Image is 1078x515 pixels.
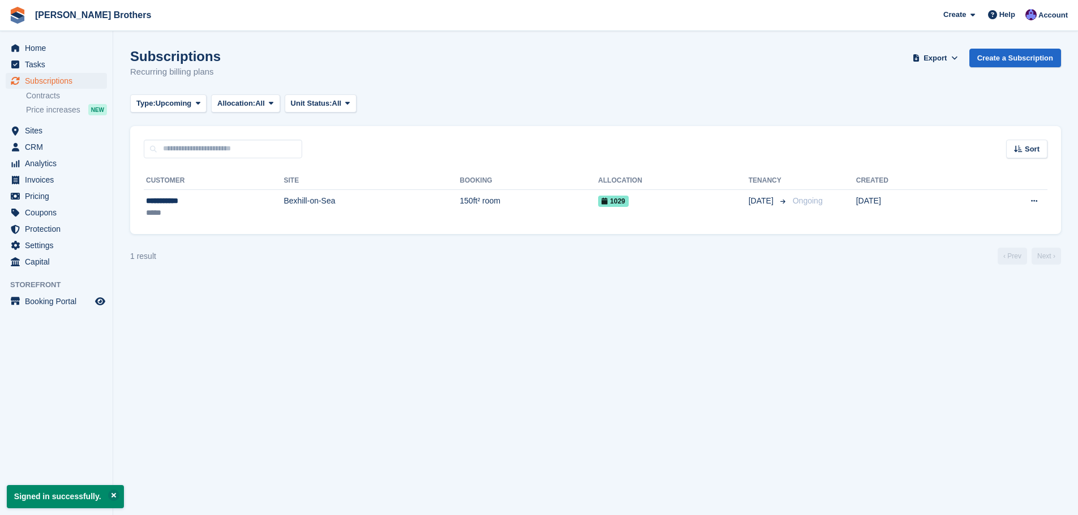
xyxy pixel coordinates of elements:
a: menu [6,123,107,139]
span: All [255,98,265,109]
span: Ongoing [793,196,823,205]
span: Analytics [25,155,93,171]
span: Upcoming [156,98,192,109]
p: Signed in successfully. [7,485,124,508]
th: Allocation [598,172,749,190]
th: Tenancy [749,172,788,190]
a: Price increases NEW [26,103,107,116]
a: Contracts [26,90,107,101]
span: Settings [25,237,93,253]
a: menu [6,172,107,188]
span: CRM [25,139,93,155]
span: Unit Status: [291,98,332,109]
span: Create [943,9,966,20]
span: Storefront [10,279,113,291]
nav: Page [995,248,1063,265]
span: Protection [25,221,93,237]
button: Unit Status: All [285,94,357,113]
span: Price increases [26,105,80,115]
span: Help [999,9,1015,20]
a: Create a Subscription [969,49,1061,67]
a: menu [6,155,107,171]
a: menu [6,57,107,72]
th: Created [856,172,967,190]
span: Type: [136,98,156,109]
a: menu [6,205,107,220]
td: Bexhill-on-Sea [284,189,459,225]
th: Booking [460,172,599,190]
th: Customer [144,172,284,190]
button: Export [910,49,960,67]
span: Tasks [25,57,93,72]
span: Pricing [25,188,93,204]
button: Allocation: All [211,94,280,113]
a: menu [6,40,107,56]
span: Capital [25,254,93,270]
a: menu [6,73,107,89]
span: Coupons [25,205,93,220]
a: Previous [998,248,1027,265]
a: menu [6,293,107,309]
span: Home [25,40,93,56]
a: menu [6,139,107,155]
span: Booking Portal [25,293,93,309]
span: Invoices [25,172,93,188]
span: Subscriptions [25,73,93,89]
span: [DATE] [749,195,776,207]
h1: Subscriptions [130,49,221,64]
button: Type: Upcoming [130,94,207,113]
th: Site [284,172,459,190]
span: Allocation: [217,98,255,109]
span: 1029 [598,196,629,207]
a: [PERSON_NAME] Brothers [31,6,156,24]
a: menu [6,221,107,237]
a: Next [1032,248,1061,265]
td: 150ft² room [460,189,599,225]
div: NEW [88,104,107,115]
img: Becca Clark [1025,9,1037,20]
p: Recurring billing plans [130,66,221,79]
a: menu [6,237,107,253]
td: [DATE] [856,189,967,225]
span: All [332,98,342,109]
a: menu [6,254,107,270]
a: menu [6,188,107,204]
img: stora-icon-8386f47178a22dfd0bd8f6a31ec36ba5ce8667c1dd55bd0f319d3a0aa187defe.svg [9,7,26,24]
span: Sort [1025,144,1040,155]
span: Account [1038,10,1068,21]
a: Preview store [93,295,107,308]
span: Sites [25,123,93,139]
div: 1 result [130,250,156,262]
span: Export [924,53,947,64]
